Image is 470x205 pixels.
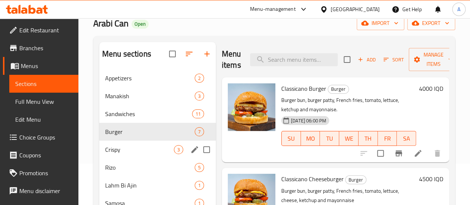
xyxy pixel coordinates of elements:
p: Burger bun, burger patty, French fries, tomato, lettuce, cheese, ketchup and mayonnaise [281,186,416,205]
span: Burger [105,127,195,136]
div: items [195,163,204,172]
span: Full Menu View [15,97,72,106]
p: Burger bun, burger patty, French fries, tomato, lettuce, ketchup and mayonnaise. [281,96,416,114]
span: TH [362,133,375,144]
button: TU [320,131,339,146]
button: TH [359,131,378,146]
span: Promotions [19,169,72,177]
button: edit [189,144,200,155]
div: Appetizers2 [99,69,216,87]
span: Select to update [373,145,388,161]
span: TU [323,133,336,144]
span: MO [304,133,317,144]
span: [DATE] 06:00 PM [288,117,329,124]
span: Manage items [415,50,453,69]
div: Crispy [105,145,174,154]
div: items [195,92,204,100]
span: 1 [195,182,204,189]
span: 3 [195,93,204,100]
span: 2 [195,75,204,82]
span: export [413,19,449,28]
h2: Menu items [222,48,241,71]
a: Branches [3,39,78,57]
a: Menus [3,57,78,75]
button: Add [355,54,379,65]
div: items [192,109,204,118]
span: Select section [339,52,355,67]
span: Add [357,55,377,64]
span: SA [400,133,413,144]
input: search [250,53,338,66]
button: SA [397,131,416,146]
div: items [195,127,204,136]
button: Branch-specific-item [390,144,408,162]
h2: Menu sections [102,48,151,60]
button: FR [378,131,397,146]
a: Edit menu item [414,149,422,158]
img: Classicano Burger [228,83,275,131]
span: Add item [355,54,379,65]
div: Rizo5 [99,158,216,176]
span: 11 [192,110,204,118]
button: delete [428,144,446,162]
button: Manage items [409,48,458,71]
span: Sandwiches [105,109,192,118]
span: Burger [346,176,366,184]
button: Add section [198,45,216,63]
span: 5 [195,164,204,171]
button: SU [281,131,301,146]
span: Edit Menu [15,115,72,124]
span: WE [342,133,356,144]
span: Arabi Can [93,15,129,32]
span: Sort items [379,54,409,65]
span: Classicano Cheeseburger [281,173,344,185]
span: 3 [174,146,183,153]
h6: 4500 IQD [419,174,443,184]
button: Sort [382,54,406,65]
span: Branches [19,44,72,52]
span: Select all sections [165,46,180,62]
a: Coupons [3,146,78,164]
div: Sandwiches11 [99,105,216,123]
span: Open [132,21,149,27]
button: import [357,16,404,30]
span: Appetizers [105,74,195,83]
div: items [195,181,204,190]
span: Menu disclaimer [19,186,72,195]
button: WE [339,131,359,146]
button: export [407,16,455,30]
a: Menu disclaimer [3,182,78,200]
div: Open [132,20,149,29]
div: Lahm Bi Ajin1 [99,176,216,194]
div: Menu-management [250,5,296,14]
span: Edit Restaurant [19,26,72,35]
span: 7 [195,128,204,135]
span: Sort sections [180,45,198,63]
a: Sections [9,75,78,93]
div: Burger7 [99,123,216,141]
span: A [457,5,460,13]
span: SU [285,133,298,144]
div: items [195,74,204,83]
span: Burger [328,85,349,93]
span: Choice Groups [19,133,72,142]
span: Menus [21,61,72,70]
span: Classicano Burger [281,83,326,94]
h6: 4000 IQD [419,83,443,94]
a: Edit Restaurant [3,21,78,39]
span: FR [381,133,394,144]
a: Choice Groups [3,128,78,146]
span: Rizo [105,163,195,172]
a: Edit Menu [9,110,78,128]
span: Coupons [19,151,72,160]
span: import [363,19,398,28]
span: Manakish [105,92,195,100]
span: Lahm Bi Ajin [105,181,195,190]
